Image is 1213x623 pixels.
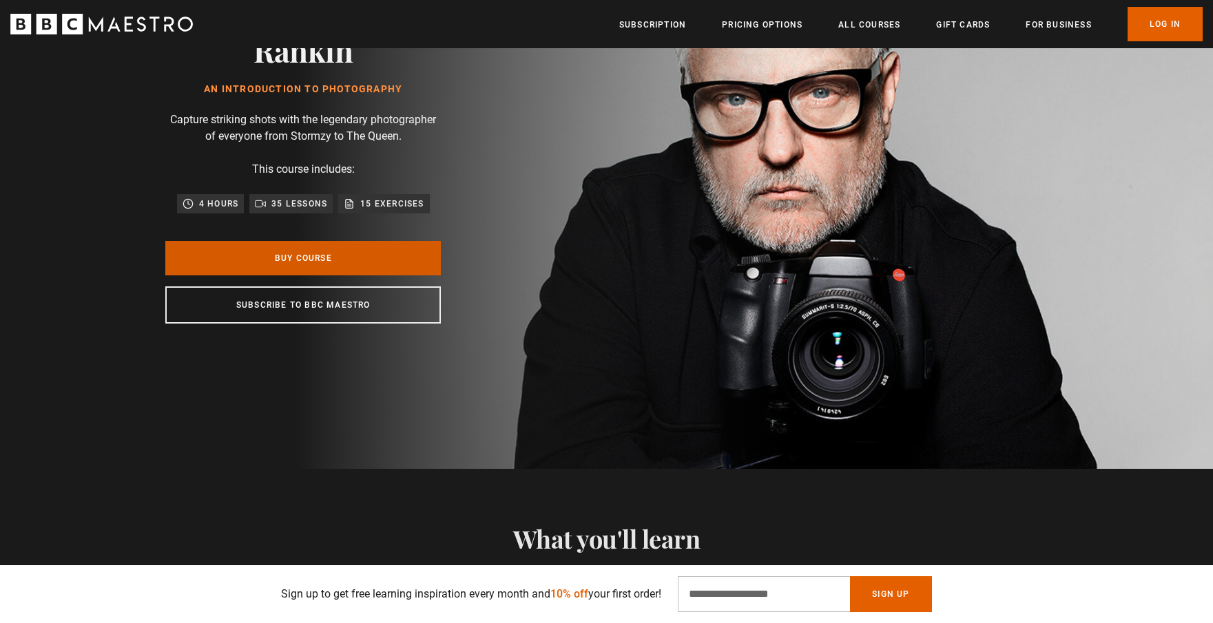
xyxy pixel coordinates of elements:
[360,197,424,211] p: 15 exercises
[550,587,588,600] span: 10% off
[204,32,402,67] h2: Rankin
[271,197,327,211] p: 35 lessons
[165,112,441,145] p: Capture striking shots with the legendary photographer of everyone from Stormzy to The Queen.
[1026,18,1091,32] a: For business
[340,524,873,553] h2: What you'll learn
[165,241,441,275] a: Buy Course
[340,564,873,597] p: [PERSON_NAME] in his studio and prepare to get hands-on with the fundamentals of portrait photogr...
[165,286,441,324] a: Subscribe to BBC Maestro
[10,14,193,34] svg: BBC Maestro
[619,7,1203,41] nav: Primary
[1128,7,1203,41] a: Log In
[619,18,686,32] a: Subscription
[199,197,238,211] p: 4 hours
[281,586,661,602] p: Sign up to get free learning inspiration every month and your first order!
[936,18,990,32] a: Gift Cards
[252,161,355,178] p: This course includes:
[850,576,931,612] button: Sign Up
[838,18,900,32] a: All Courses
[204,84,402,95] h1: An Introduction to Photography
[722,18,802,32] a: Pricing Options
